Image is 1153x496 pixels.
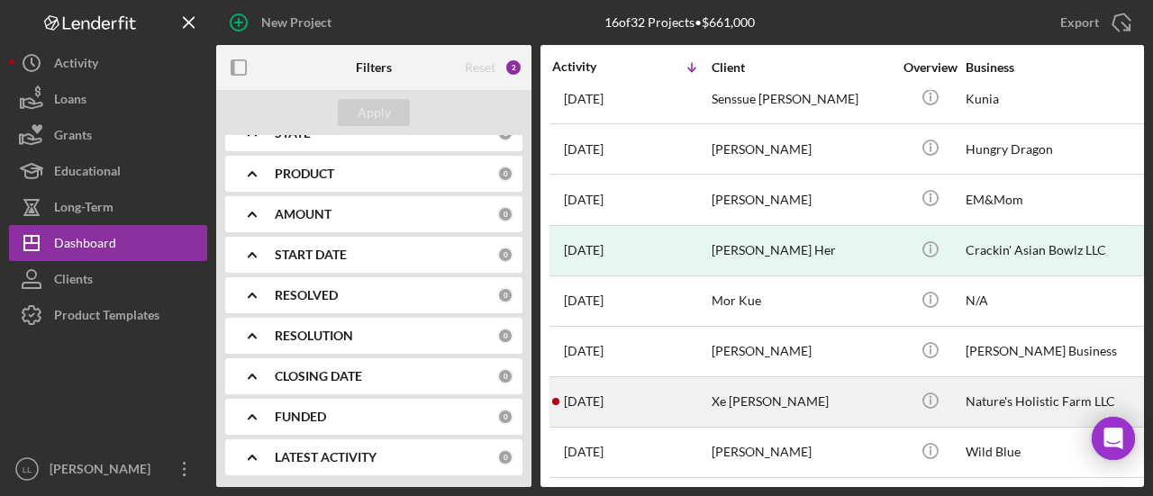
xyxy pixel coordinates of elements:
div: [PERSON_NAME] [712,328,892,375]
button: Loans [9,81,207,117]
button: Educational [9,153,207,189]
div: [PERSON_NAME] [712,176,892,223]
div: 0 [497,287,513,303]
div: Activity [552,59,631,74]
div: Nature's Holistic Farm LLC [966,378,1146,426]
div: [PERSON_NAME] [45,451,162,491]
div: Export [1060,5,1099,41]
div: [PERSON_NAME] [712,125,892,173]
time: 2025-05-05 14:49 [564,293,604,308]
div: Loans [54,81,86,122]
div: 16 of 32 Projects • $661,000 [604,15,755,30]
div: 0 [497,409,513,425]
div: [PERSON_NAME] [712,428,892,476]
b: CLOSING DATE [275,369,362,383]
div: Open Intercom Messenger [1092,417,1135,460]
div: Dashboard [54,225,116,266]
div: Reset [465,60,495,75]
div: Mor Kue [712,277,892,325]
button: Product Templates [9,297,207,333]
b: RESOLUTION [275,329,353,343]
time: 2025-02-28 21:11 [564,445,604,459]
div: Hungry Dragon [966,125,1146,173]
div: 2 [504,59,522,77]
div: Activity [54,45,98,86]
b: FUNDED [275,410,326,424]
time: 2025-03-04 23:25 [564,394,604,409]
div: 0 [497,166,513,182]
button: Grants [9,117,207,153]
div: N/A [966,277,1146,325]
div: New Project [261,5,331,41]
div: 0 [497,247,513,263]
div: 0 [497,206,513,222]
button: New Project [216,5,350,41]
div: 0 [497,328,513,344]
button: Dashboard [9,225,207,261]
div: [PERSON_NAME] Business [966,328,1146,375]
b: PRODUCT [275,167,334,181]
div: Xe [PERSON_NAME] [712,378,892,426]
div: Overview [896,60,964,75]
b: Filters [356,60,392,75]
b: RESOLVED [275,288,338,302]
b: START DATE [275,248,347,262]
div: [PERSON_NAME] Her [712,227,892,275]
div: EM&Mom [966,176,1146,223]
div: Grants [54,117,92,158]
button: LL[PERSON_NAME] [9,451,207,487]
div: Kunia [966,75,1146,122]
b: LATEST ACTIVITY [275,450,377,464]
div: Client [712,60,892,75]
div: Product Templates [54,297,159,338]
button: Apply [338,99,410,126]
time: 2025-05-19 21:51 [564,193,604,207]
time: 2025-05-27 15:51 [564,142,604,157]
div: Wild Blue [966,428,1146,476]
div: Long-Term [54,189,113,230]
button: Activity [9,45,207,81]
div: 0 [497,449,513,465]
button: Clients [9,261,207,297]
time: 2025-04-03 16:00 [564,344,604,358]
div: 0 [497,368,513,384]
div: Crackin' Asian Bowlz LLC [966,227,1146,275]
div: Apply [358,99,391,126]
button: Export [1042,5,1144,41]
time: 2025-06-04 16:32 [564,92,604,106]
div: Educational [54,153,121,194]
b: AMOUNT [275,207,331,221]
text: LL [23,464,32,474]
div: Clients [54,261,93,302]
time: 2025-05-12 17:16 [564,243,604,257]
button: Long-Term [9,189,207,225]
div: Business [966,60,1146,75]
div: Senssue [PERSON_NAME] [712,75,892,122]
